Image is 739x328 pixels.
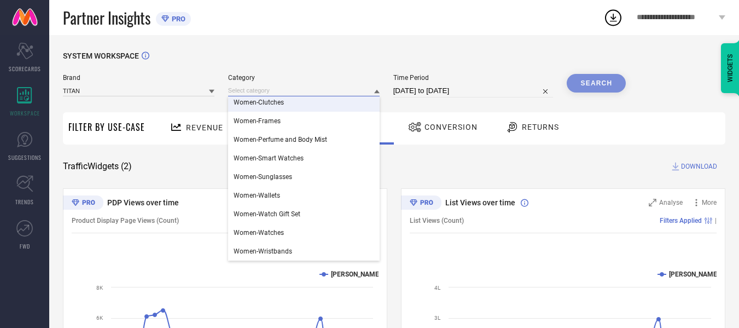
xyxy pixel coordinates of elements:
[228,205,380,223] div: Women-Watch Gift Set
[234,154,304,162] span: Women-Smart Watches
[20,242,30,250] span: FWD
[234,210,300,218] span: Women-Watch Gift Set
[228,93,380,112] div: Women-Clutches
[63,195,103,212] div: Premium
[15,198,34,206] span: TRENDS
[10,109,40,117] span: WORKSPACE
[410,217,464,225] span: List Views (Count)
[681,161,717,172] span: DOWNLOAD
[96,315,103,321] text: 6K
[659,199,683,206] span: Analyse
[234,229,284,237] span: Women-Watches
[649,199,656,206] svg: Zoom
[393,84,554,97] input: Select time period
[234,173,292,181] span: Women-Sunglasses
[522,123,559,131] span: Returns
[434,285,441,291] text: 4L
[228,242,380,261] div: Women-Wristbands
[234,117,281,125] span: Women-Frames
[234,248,292,255] span: Women-Wristbands
[107,198,179,207] span: PDP Views over time
[234,99,284,106] span: Women-Clutches
[228,85,380,96] input: Select category
[72,217,179,225] span: Product Display Page Views (Count)
[8,153,42,162] span: SUGGESTIONS
[186,123,223,132] span: Revenue
[715,217,717,225] span: |
[424,123,478,131] span: Conversion
[68,120,145,134] span: Filter By Use-Case
[660,217,702,225] span: Filters Applied
[228,74,380,82] span: Category
[63,7,150,29] span: Partner Insights
[96,285,103,291] text: 8K
[669,271,719,278] text: [PERSON_NAME]
[228,149,380,168] div: Women-Smart Watches
[702,199,717,206] span: More
[445,198,515,207] span: List Views over time
[331,271,381,278] text: [PERSON_NAME]
[228,186,380,205] div: Women-Wallets
[9,65,41,73] span: SCORECARDS
[228,168,380,186] div: Women-Sunglasses
[234,136,327,143] span: Women-Perfume and Body Mist
[63,74,214,82] span: Brand
[63,51,139,60] span: SYSTEM WORKSPACE
[228,130,380,149] div: Women-Perfume and Body Mist
[603,8,623,27] div: Open download list
[393,74,554,82] span: Time Period
[169,15,185,23] span: PRO
[234,192,280,199] span: Women-Wallets
[63,161,132,172] span: Traffic Widgets ( 2 )
[228,223,380,242] div: Women-Watches
[401,195,441,212] div: Premium
[434,315,441,321] text: 3L
[228,112,380,130] div: Women-Frames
